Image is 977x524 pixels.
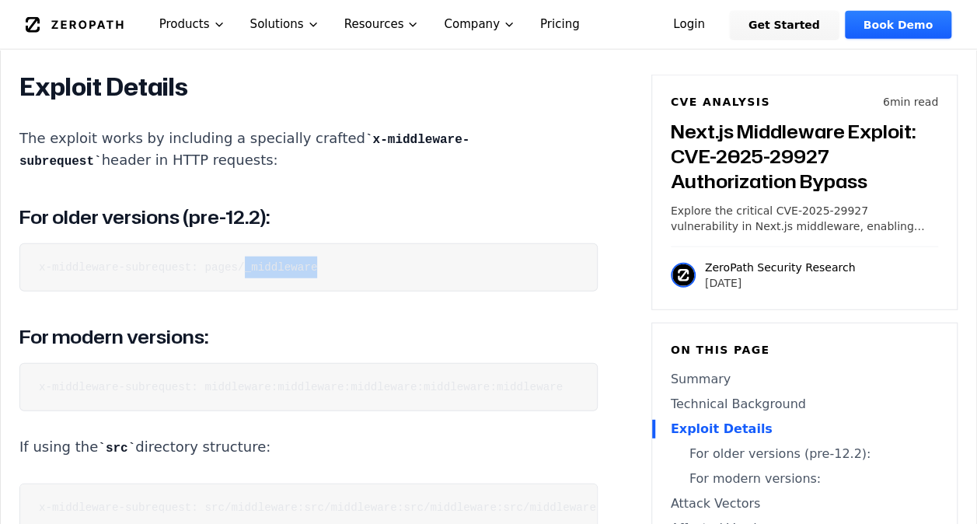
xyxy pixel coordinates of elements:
p: If using the directory structure: [19,436,598,459]
a: Summary [671,370,938,389]
h3: Next.js Middleware Exploit: CVE-2025-29927 Authorization Bypass [671,119,938,194]
code: x-middleware-subrequest: pages/_middleware [39,261,317,274]
p: [DATE] [705,275,856,291]
h6: On this page [671,342,938,358]
p: ZeroPath Security Research [705,260,856,275]
code: src [98,442,135,456]
h2: Exploit Details [19,72,598,103]
a: Get Started [730,11,839,39]
a: For modern versions: [671,470,938,488]
h6: CVE Analysis [671,94,770,110]
a: Exploit Details [671,420,938,438]
a: Attack Vectors [671,494,938,513]
p: 6 min read [883,94,938,110]
code: x-middleware-subrequest: src/middleware:src/middleware:src/middleware:src/middleware:src/middleware [39,501,696,514]
p: Explore the critical CVE-2025-29927 vulnerability in Next.js middleware, enabling attackers to by... [671,203,938,234]
a: Book Demo [845,11,951,39]
a: Technical Background [671,395,938,414]
h3: For older versions (pre-12.2): [19,203,598,231]
img: ZeroPath Security Research [671,263,696,288]
code: x-middleware-subrequest: middleware:middleware:middleware:middleware:middleware [39,381,563,393]
h3: For modern versions: [19,323,598,351]
p: The exploit works by including a specially crafted header in HTTP requests: [19,128,598,173]
a: Login [654,11,724,39]
a: For older versions (pre-12.2): [671,445,938,463]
